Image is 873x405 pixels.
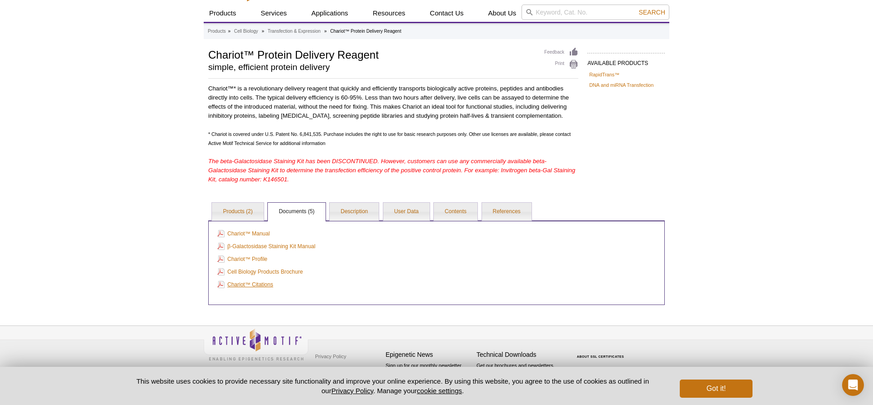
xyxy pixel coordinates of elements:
a: References [482,203,532,221]
h2: simple, efficient protein delivery [208,63,535,71]
a: DNA and miRNA Transfection [589,81,654,89]
span: The beta-Galactosidase Staining Kit has been DISCONTINUED. However, customers can use any commerc... [208,158,575,183]
a: Print [544,60,578,70]
a: Contents [434,203,477,221]
img: Active Motif, [204,326,308,363]
a: Documents (5) [268,203,326,221]
a: Contact Us [424,5,469,22]
h4: Technical Downloads [477,351,563,359]
button: cookie settings [417,387,462,395]
a: Applications [306,5,354,22]
h1: Chariot™ Protein Delivery Reagent [208,47,535,61]
a: Description [330,203,379,221]
a: RapidTrans™ [589,70,619,79]
p: Sign up for our monthly newsletter highlighting recent publications in the field of epigenetics. [386,362,472,393]
a: Chariot™ Citations [217,280,273,290]
a: ABOUT SSL CERTIFICATES [577,355,624,358]
a: Chariot™ Manual [217,229,270,239]
a: User Data [383,203,430,221]
a: Cell Biology [234,27,258,35]
a: Resources [367,5,411,22]
li: » [228,29,231,34]
a: Cell Biology Products Brochure [217,267,303,277]
a: Products (2) [212,203,263,221]
h4: Epigenetic News [386,351,472,359]
a: Terms & Conditions [313,363,361,377]
table: Click to Verify - This site chose Symantec SSL for secure e-commerce and confidential communicati... [567,342,636,362]
li: » [261,29,264,34]
li: Chariot™ Protein Delivery Reagent [330,29,401,34]
input: Keyword, Cat. No. [522,5,669,20]
span: Search [639,9,665,16]
p: Get our brochures and newsletters, or request them by mail. [477,362,563,385]
p: This website uses cookies to provide necessary site functionality and improve your online experie... [120,376,665,395]
button: Search [636,8,668,16]
a: Feedback [544,47,578,57]
li: » [324,29,327,34]
a: β-Galactosidase Staining Kit Manual [217,241,316,251]
a: About Us [483,5,522,22]
div: Open Intercom Messenger [842,374,864,396]
a: Privacy Policy [331,387,373,395]
h2: AVAILABLE PRODUCTS [587,53,665,69]
a: Products [208,27,226,35]
a: Chariot™ Profile [217,254,267,264]
p: Chariot™* is a revolutionary delivery reagent that quickly and efficiently transports biologicall... [208,84,578,120]
a: Services [255,5,292,22]
a: Privacy Policy [313,350,348,363]
a: Transfection & Expression [268,27,321,35]
button: Got it! [680,380,753,398]
a: Products [204,5,241,22]
span: * Chariot is covered under U.S. Patent No. 6,841,535. Purchase includes the right to use for basi... [208,131,571,146]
